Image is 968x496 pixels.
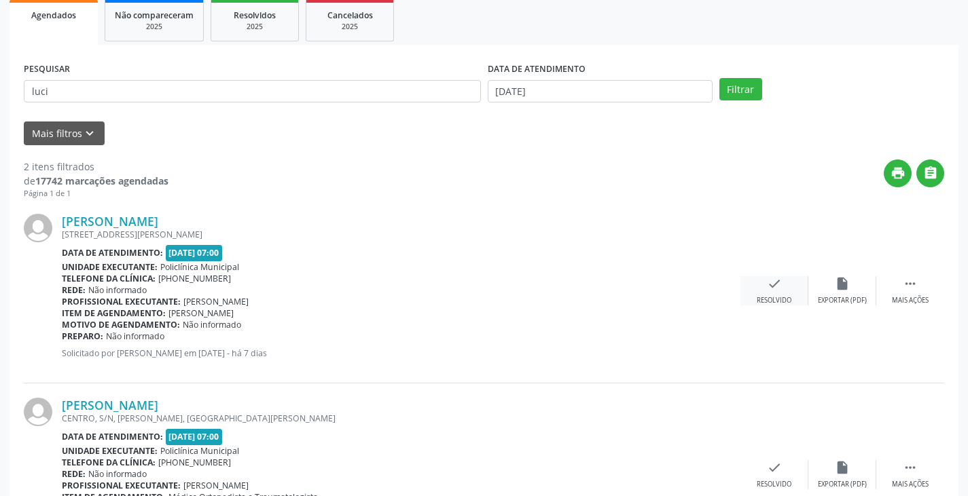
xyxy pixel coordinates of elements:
[62,398,158,413] a: [PERSON_NAME]
[62,457,156,468] b: Telefone da clínica:
[757,296,791,305] div: Resolvido
[183,480,249,491] span: [PERSON_NAME]
[62,273,156,284] b: Telefone da clínica:
[903,460,918,475] i: 
[892,480,929,489] div: Mais ações
[835,460,850,475] i: insert_drive_file
[62,319,180,330] b: Motivo de agendamento:
[62,445,158,457] b: Unidade executante:
[62,330,103,342] b: Preparo:
[327,9,373,21] span: Cancelados
[158,273,231,284] span: [PHONE_NUMBER]
[183,319,241,330] span: Não informado
[168,307,234,319] span: [PERSON_NAME]
[24,80,481,103] input: Nome, CNS
[62,247,163,259] b: Data de atendimento:
[767,276,782,291] i: check
[24,398,52,426] img: img
[488,59,586,80] label: DATA DE ATENDIMENTO
[923,166,938,180] i: 
[62,347,740,359] p: Solicitado por [PERSON_NAME] em [DATE] - há 7 dias
[62,284,86,296] b: Rede:
[88,284,147,296] span: Não informado
[62,261,158,273] b: Unidade executante:
[35,174,168,187] strong: 17742 marcações agendadas
[24,59,70,80] label: PESQUISAR
[158,457,231,468] span: [PHONE_NUMBER]
[62,468,86,480] b: Rede:
[24,121,105,145] button: Mais filtroskeyboard_arrow_down
[24,174,168,188] div: de
[62,307,166,319] b: Item de agendamento:
[166,245,223,261] span: [DATE] 07:00
[719,78,762,101] button: Filtrar
[24,214,52,242] img: img
[757,480,791,489] div: Resolvido
[62,214,158,229] a: [PERSON_NAME]
[316,22,384,32] div: 2025
[234,9,276,21] span: Resolvidos
[183,296,249,307] span: [PERSON_NAME]
[62,431,163,442] b: Data de atendimento:
[62,413,740,424] div: CENTRO, S/N, [PERSON_NAME], [GEOGRAPHIC_DATA][PERSON_NAME]
[916,159,944,187] button: 
[767,460,782,475] i: check
[106,330,164,342] span: Não informado
[221,22,289,32] div: 2025
[24,159,168,174] div: 2 itens filtrados
[884,159,912,187] button: print
[835,276,850,291] i: insert_drive_file
[160,261,239,273] span: Policlínica Municipal
[24,188,168,199] div: Página 1 de 1
[903,276,918,291] i: 
[891,166,906,180] i: print
[62,229,740,240] div: [STREET_ADDRESS][PERSON_NAME]
[818,296,867,305] div: Exportar (PDF)
[62,480,181,491] b: Profissional executante:
[818,480,867,489] div: Exportar (PDF)
[166,429,223,444] span: [DATE] 07:00
[115,22,194,32] div: 2025
[488,80,713,103] input: Selecione um intervalo
[62,296,181,307] b: Profissional executante:
[115,9,194,21] span: Não compareceram
[31,9,76,21] span: Agendados
[82,126,97,141] i: keyboard_arrow_down
[160,445,239,457] span: Policlínica Municipal
[892,296,929,305] div: Mais ações
[88,468,147,480] span: Não informado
